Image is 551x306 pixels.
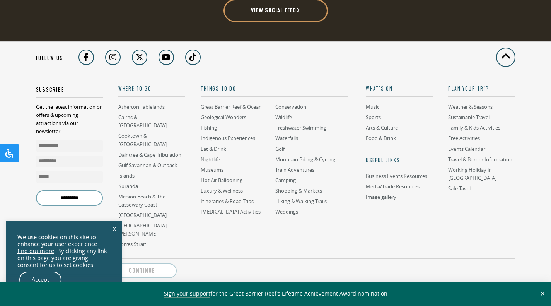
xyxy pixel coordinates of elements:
[201,187,243,195] a: Luxury & Wellness
[275,135,298,142] a: Waterfalls
[538,290,547,297] button: Close
[118,241,146,248] a: Torres Strait
[366,183,420,190] a: Media/Trade Resources
[109,220,120,237] a: x
[201,114,246,121] a: Geological Wonders
[448,85,515,97] a: Plan Your Trip
[201,124,217,132] a: Fishing
[118,162,177,169] a: Gulf Savannah & Outback
[275,103,306,111] a: Conservation
[275,198,327,205] a: Hiking & Walking Trails
[275,187,322,195] a: Shopping & Markets
[275,124,326,132] a: Freshwater Swimming
[118,212,167,219] a: [GEOGRAPHIC_DATA]
[36,86,103,98] h5: Subscribe
[36,55,63,65] h5: Follow us
[118,193,165,209] a: Mission Beach & The Cassowary Coast
[17,248,54,255] a: find out more
[366,103,379,111] a: Music
[118,151,181,159] a: Daintree & Cape Tribulation
[275,114,292,121] a: Wildlife
[201,156,220,163] a: Nightlife
[448,114,490,121] a: Sustainable Travel
[275,166,314,174] a: Train Adventures
[201,177,242,184] a: Hot Air Ballooning
[36,103,103,135] p: Get the latest information on offers & upcoming attractions via our newsletter.
[448,156,512,163] a: Travel & Border Information
[201,145,226,153] a: Eat & Drink
[275,145,285,153] a: Golf
[448,166,496,182] a: Working Holiday in [GEOGRAPHIC_DATA]
[448,145,485,153] a: Events Calendar
[118,103,165,111] a: Atherton Tablelands
[448,124,500,132] a: Family & Kids Activities
[201,166,223,174] a: Museums
[201,208,261,215] a: [MEDICAL_DATA] Activities
[366,114,381,121] a: Sports
[275,208,298,215] a: Weddings
[164,290,210,298] a: Sign your support
[448,103,493,111] a: Weather & Seasons
[366,85,433,97] a: What’s On
[17,234,110,268] div: We use cookies on this site to enhance your user experience . By clicking any link on this page y...
[366,173,433,180] a: Business Events Resources
[164,290,387,298] span: for the Great Barrier Reef’s Lifetime Achievement Award nomination
[118,114,167,129] a: Cairns & [GEOGRAPHIC_DATA]
[448,185,471,192] a: Safe Tavel
[5,149,14,158] svg: Open Accessibility Panel
[275,177,296,184] a: Camping
[366,124,398,132] a: Arts & Culture
[118,183,138,190] a: Kuranda
[448,135,480,142] a: Free Activities
[201,103,262,111] a: Great Barrier Reef & Ocean
[201,135,255,142] a: Indigenous Experiences
[366,157,433,169] h5: Useful links
[366,193,396,201] a: Image gallery
[118,85,185,97] a: Where To Go
[275,156,335,163] a: Mountain Biking & Cycling
[118,172,135,179] a: Islands
[366,135,396,142] a: Food & Drink
[201,85,348,97] a: Things To Do
[118,222,167,238] a: [GEOGRAPHIC_DATA][PERSON_NAME]
[201,198,254,205] a: Itineraries & Road Trips
[19,272,61,288] a: Accept
[118,132,167,148] a: Cooktown & [GEOGRAPHIC_DATA]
